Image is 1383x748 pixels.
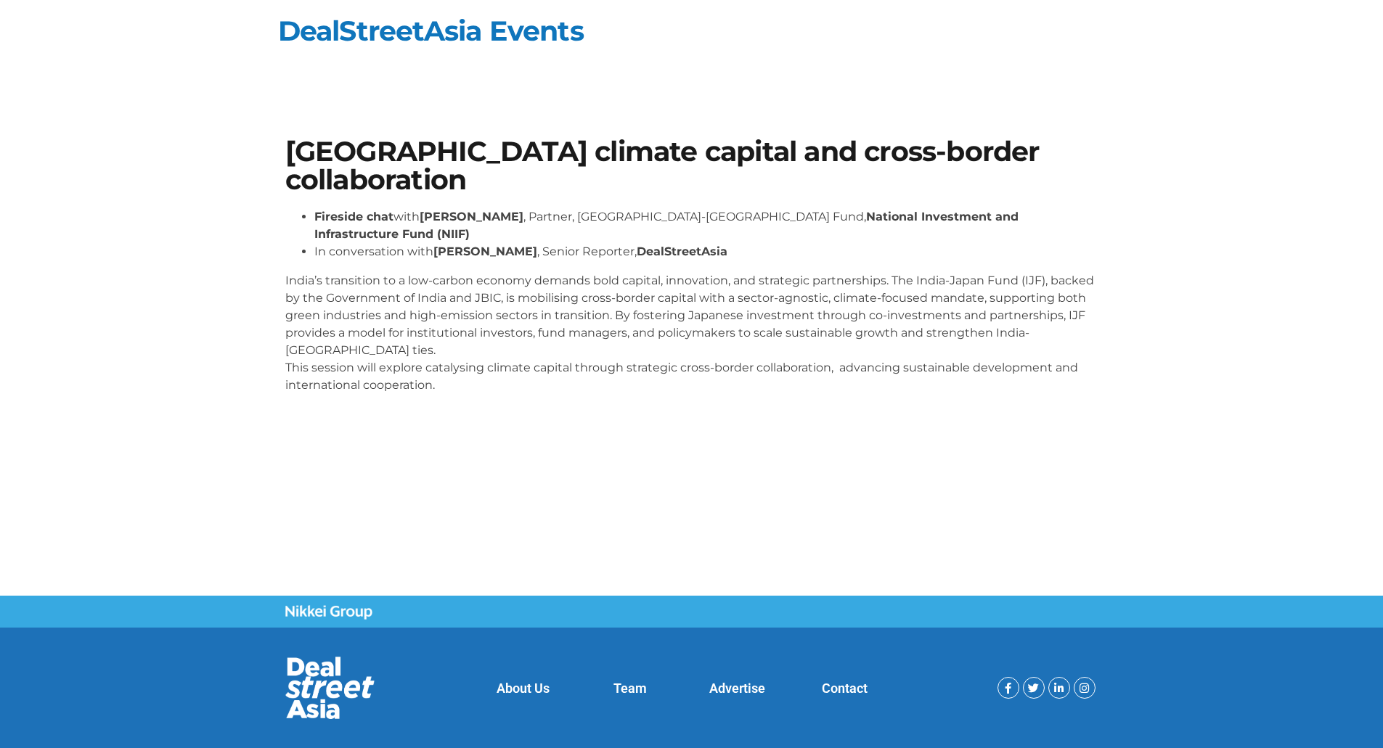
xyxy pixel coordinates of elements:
[285,272,1098,394] p: India’s transition to a low-carbon economy demands bold capital, innovation, and strategic partne...
[314,210,393,223] strong: Fireside chat
[637,244,727,258] strong: DealStreetAsia
[433,244,537,258] strong: [PERSON_NAME]
[314,243,1098,260] li: In conversation with , Senior Reporter,
[278,14,584,48] a: DealStreetAsia Events
[285,605,372,620] img: Nikkei Group
[497,681,550,696] a: About Us
[285,138,1098,194] h1: [GEOGRAPHIC_DATA] climate capital and cross-border collaboration
[420,210,523,223] strong: [PERSON_NAME]
[613,681,647,696] a: Team
[822,681,868,696] a: Contact
[709,681,765,696] a: Advertise
[314,208,1098,243] li: with , Partner, [GEOGRAPHIC_DATA]-[GEOGRAPHIC_DATA] Fund,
